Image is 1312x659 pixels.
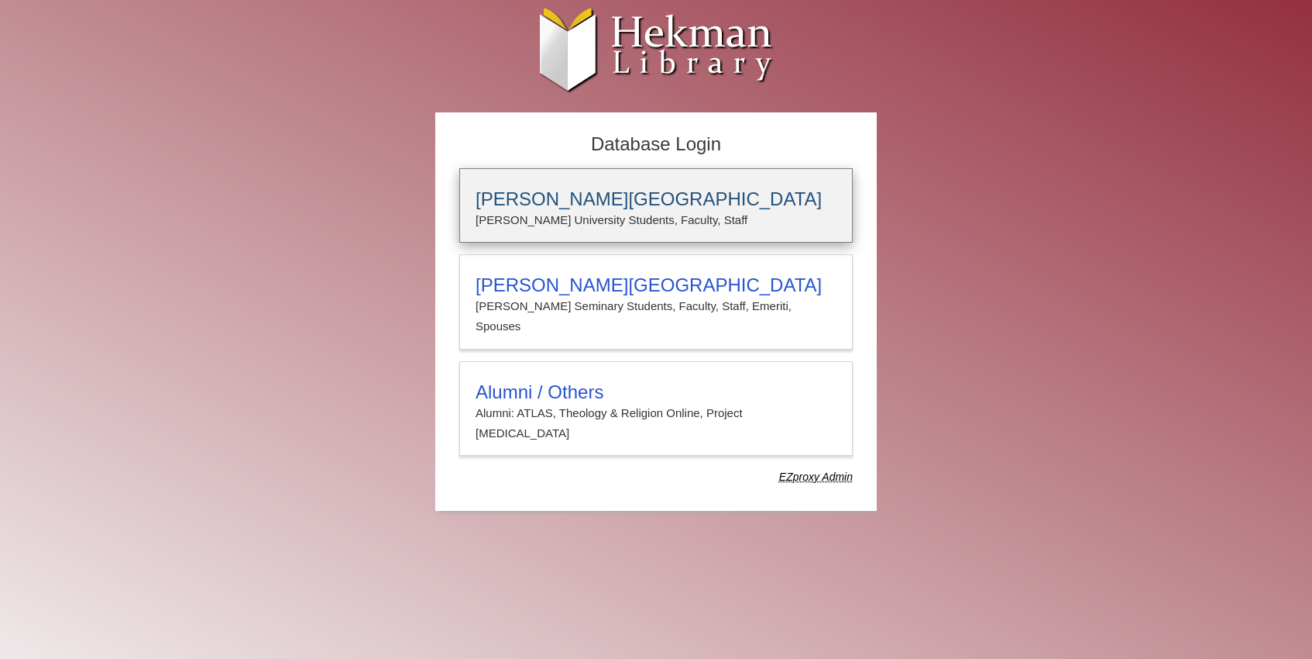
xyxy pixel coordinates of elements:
[476,188,836,210] h3: [PERSON_NAME][GEOGRAPHIC_DATA]
[476,381,836,444] summary: Alumni / OthersAlumni: ATLAS, Theology & Religion Online, Project [MEDICAL_DATA]
[476,296,836,337] p: [PERSON_NAME] Seminary Students, Faculty, Staff, Emeriti, Spouses
[476,274,836,296] h3: [PERSON_NAME][GEOGRAPHIC_DATA]
[452,129,860,160] h2: Database Login
[459,168,853,243] a: [PERSON_NAME][GEOGRAPHIC_DATA][PERSON_NAME] University Students, Faculty, Staff
[476,403,836,444] p: Alumni: ATLAS, Theology & Religion Online, Project [MEDICAL_DATA]
[476,381,836,403] h3: Alumni / Others
[476,210,836,230] p: [PERSON_NAME] University Students, Faculty, Staff
[779,471,853,483] dfn: Use Alumni login
[459,254,853,350] a: [PERSON_NAME][GEOGRAPHIC_DATA][PERSON_NAME] Seminary Students, Faculty, Staff, Emeriti, Spouses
